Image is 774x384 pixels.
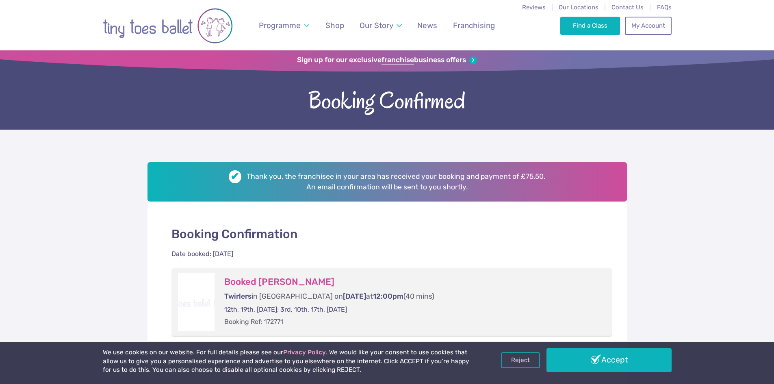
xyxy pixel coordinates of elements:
a: Our Locations [559,4,598,11]
a: Sign up for our exclusivefranchisebusiness offers [297,56,477,65]
div: Date booked: [DATE] [171,249,233,258]
a: Our Story [356,16,405,35]
a: Accept [546,348,672,372]
span: Twirlers [224,292,251,300]
span: 12:00pm [373,292,403,300]
a: Reviews [522,4,546,11]
p: We use cookies on our website. For full details please see our . We would like your consent to us... [103,348,473,375]
span: Shop [325,21,344,30]
a: Shop [321,16,348,35]
a: Programme [255,16,313,35]
a: Privacy Policy [283,349,326,356]
img: tiny toes ballet [103,5,233,46]
a: Franchising [449,16,499,35]
span: Programme [259,21,301,30]
strong: franchise [382,56,414,65]
a: Reject [501,352,540,368]
span: Franchising [453,21,495,30]
a: My Account [625,17,671,35]
p: 12th, 19th, [DATE]; 3rd, 10th, 17th, [DATE] [224,305,596,314]
h2: Thank you, the franchisee in your area has received your booking and payment of £75.50. An email ... [147,162,627,202]
span: Our Story [360,21,393,30]
span: News [417,21,437,30]
a: News [414,16,441,35]
a: FAQs [657,4,672,11]
span: [DATE] [343,292,366,300]
p: Booking Ref: 172771 [224,317,596,326]
a: Contact Us [611,4,644,11]
h3: Booked [PERSON_NAME] [224,276,596,288]
p: in [GEOGRAPHIC_DATA] on at (40 mins) [224,291,596,302]
p: Booking Confirmation [171,226,613,242]
a: Find a Class [560,17,620,35]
